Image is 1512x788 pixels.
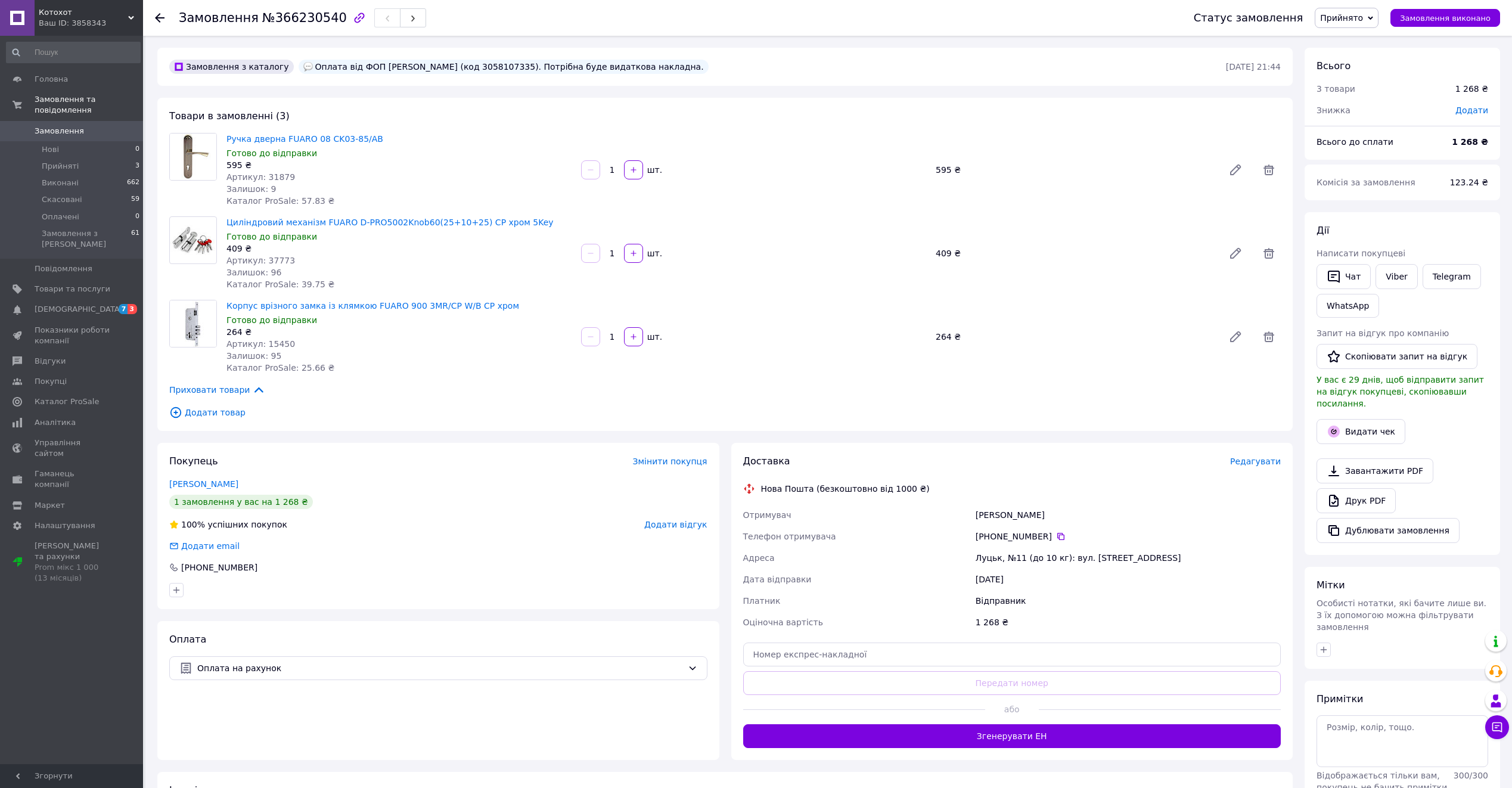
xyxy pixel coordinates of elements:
[226,280,334,289] span: Каталог ProSale: 39.75 ₴
[1317,264,1371,289] button: Чат
[1194,12,1303,24] div: Статус замовлення
[169,519,287,530] div: успішних покупок
[226,196,334,206] span: Каталог ProSale: 57.83 ₴
[303,62,313,72] img: :speech_balloon:
[42,228,131,250] span: Замовлення з [PERSON_NAME]
[1317,60,1350,72] span: Всього
[226,268,281,277] span: Залишок: 96
[973,590,1283,612] div: Відправник
[169,634,206,645] span: Оплата
[35,396,99,407] span: Каталог ProSale
[1224,325,1247,349] a: Редагувати
[35,520,95,531] span: Налаштування
[35,376,67,387] span: Покупці
[743,553,775,563] span: Адреса
[743,618,823,627] span: Оціночна вартість
[35,263,92,274] span: Повідомлення
[1317,579,1345,591] span: Мітки
[35,356,66,367] span: Відгуки
[1317,84,1355,94] span: 3 товари
[985,703,1039,715] span: або
[128,304,137,314] span: 3
[226,301,519,311] a: Корпус врізного замка із клямкою FUARO 900 3MR/CP W/B CP хром
[35,469,110,490] span: Гаманець компанії
[1317,375,1484,408] span: У вас є 29 днів, щоб відправити запит на відгук покупцеві, скопіювавши посилання.
[1317,137,1393,147] span: Всього до сплати
[1317,249,1405,258] span: Написати покупцеві
[1320,13,1363,23] span: Прийнято
[644,520,707,529] span: Додати відгук
[35,74,68,85] span: Головна
[39,7,128,18] span: Котохот
[1317,458,1433,483] a: Завантажити PDF
[226,326,572,338] div: 264 ₴
[1450,178,1488,187] span: 123.24 ₴
[1317,693,1363,705] span: Примітки
[1230,457,1281,466] span: Редагувати
[299,60,709,74] div: Оплата від ФОП [PERSON_NAME] (код 3058107335). Потрібна буде видаткова накладна.
[1224,241,1247,265] a: Редагувати
[1317,106,1350,115] span: Знижка
[743,643,1281,666] input: Номер експрес-накладної
[644,331,663,343] div: шт.
[131,194,139,205] span: 59
[35,438,110,459] span: Управління сайтом
[743,575,812,584] span: Дата відправки
[169,110,290,122] span: Товари в замовленні (3)
[226,351,281,361] span: Залишок: 95
[226,339,295,349] span: Артикул: 15450
[35,417,76,428] span: Аналітика
[1226,62,1281,72] time: [DATE] 21:44
[743,532,836,541] span: Телефон отримувача
[180,540,241,552] div: Додати email
[169,406,1281,419] span: Додати товар
[1317,328,1449,338] span: Запит на відгук про компанію
[169,479,238,489] a: [PERSON_NAME]
[1317,344,1477,369] button: Скопіювати запит на відгук
[226,363,334,373] span: Каталог ProSale: 25.66 ₴
[1485,715,1509,739] button: Чат з покупцем
[35,284,110,294] span: Товари та послуги
[127,178,139,188] span: 662
[743,510,791,520] span: Отримувач
[226,159,572,171] div: 595 ₴
[758,483,933,495] div: Нова Пошта (безкоштовно від 1000 ₴)
[39,18,143,29] div: Ваш ID: 3858343
[170,134,216,180] img: Ручка дверна FUARO 08 CK03-85/AB
[973,504,1283,526] div: [PERSON_NAME]
[42,144,59,155] span: Нові
[1455,106,1488,115] span: Додати
[1257,325,1281,349] span: Видалити
[1376,264,1417,289] a: Viber
[226,218,554,227] a: Циліндровий механізм FUARO D-PRO5002Knob60(25+10+25) CP хром 5Key
[35,325,110,346] span: Показники роботи компанії
[743,724,1281,748] button: Згенерувати ЕН
[42,194,82,205] span: Скасовані
[226,256,295,265] span: Артикул: 37773
[135,212,139,222] span: 0
[169,383,265,396] span: Приховати товари
[1257,158,1281,182] span: Видалити
[42,212,79,222] span: Оплачені
[226,184,277,194] span: Залишок: 9
[1317,225,1329,236] span: Дії
[973,612,1283,633] div: 1 268 ₴
[131,228,139,250] span: 61
[181,520,205,529] span: 100%
[169,455,218,467] span: Покупець
[1455,83,1488,95] div: 1 268 ₴
[226,148,317,158] span: Готово до відправки
[1317,294,1379,318] a: WhatsApp
[180,561,259,573] div: [PHONE_NUMBER]
[633,457,707,466] span: Змінити покупця
[35,562,110,584] div: Prom мікс 1 000 (13 місяців)
[743,455,790,467] span: Доставка
[35,126,84,136] span: Замовлення
[976,530,1281,542] div: [PHONE_NUMBER]
[226,232,317,241] span: Готово до відправки
[973,569,1283,590] div: [DATE]
[226,172,295,182] span: Артикул: 31879
[35,500,65,511] span: Маркет
[1317,419,1405,444] button: Видати чек
[644,164,663,176] div: шт.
